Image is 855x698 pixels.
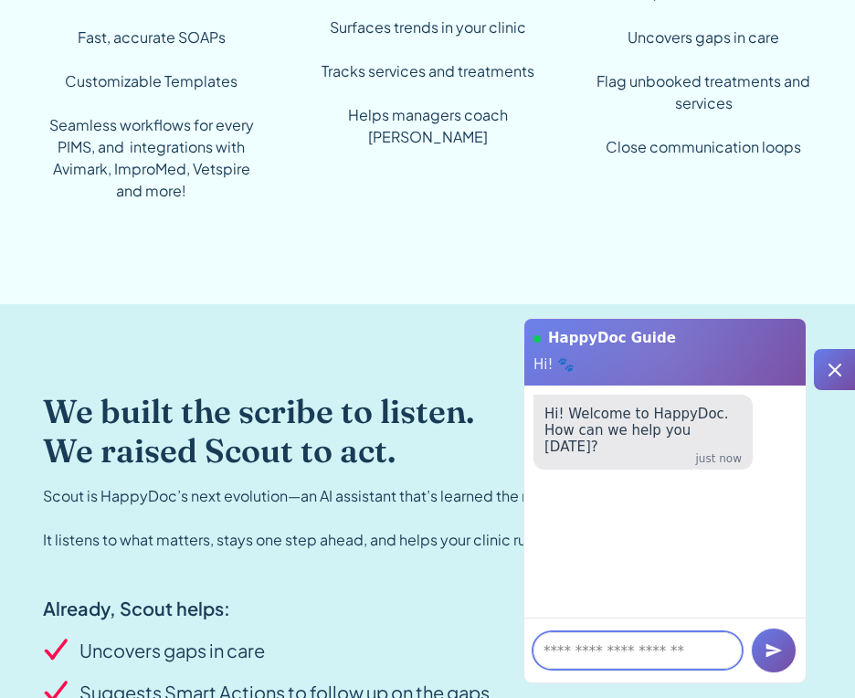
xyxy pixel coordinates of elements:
div: Uncovers gaps in care Flag unbooked treatments and services Close communication loops [595,26,812,158]
div: Surfaces trends in your clinic ‍ Tracks services and treatments ‍ Helps managers coach [PERSON_NAME] [319,16,536,148]
div: Scout is HappyDoc’s next evolution—an AI assistant that’s learned the rhythm of real veterinary t... [43,485,755,551]
div: Uncovers gaps in care [79,637,265,664]
div: Already, Scout helps: [43,595,537,622]
img: Checkmark [43,639,72,661]
div: Fast, accurate SOAPs Customizable Templates ‍ Seamless workflows for every PIMS, and integrations... [43,26,260,202]
h2: We built the scribe to listen. We raised Scout to act. [43,392,755,471]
